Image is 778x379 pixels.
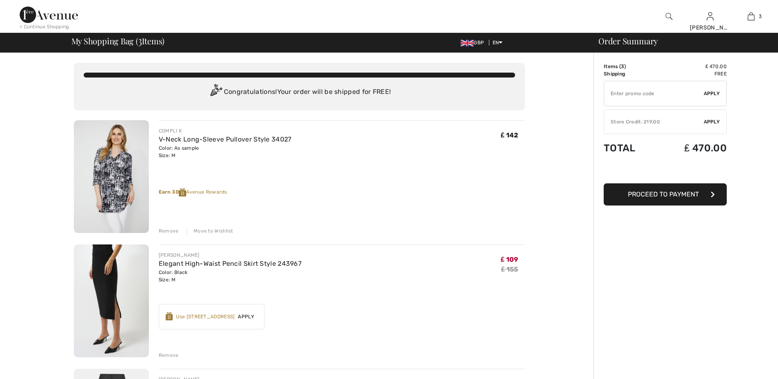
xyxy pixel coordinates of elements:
img: Reward-Logo.svg [166,312,173,320]
strong: Earn 30 [159,189,186,195]
span: ₤ 142 [501,131,518,139]
div: Remove [159,227,179,235]
img: Elegant High-Waist Pencil Skirt Style 243967 [74,244,149,357]
td: Total [604,134,656,162]
span: Apply [704,118,720,126]
div: Congratulations! Your order will be shipped for FREE! [84,84,515,100]
td: Items ( ) [604,63,656,70]
a: 3 [731,11,771,21]
img: search the website [666,11,673,21]
span: 3 [621,64,624,69]
img: Reward-Logo.svg [179,188,186,196]
span: Apply [235,313,258,320]
div: Order Summary [589,37,773,45]
img: My Info [707,11,714,21]
img: 1ère Avenue [20,7,78,23]
s: ₤ 155 [501,265,518,273]
td: Shipping [604,70,656,78]
button: Proceed to Payment [604,183,727,205]
span: Proceed to Payment [628,190,699,198]
a: Sign In [707,12,714,20]
div: < Continue Shopping [20,23,69,30]
img: V-Neck Long-Sleeve Pullover Style 34027 [74,120,149,233]
td: Free [656,70,727,78]
span: ₤ 109 [501,256,518,263]
input: Promo code [604,81,704,106]
img: Congratulation2.svg [208,84,224,100]
span: Apply [704,90,720,97]
span: EN [493,40,503,46]
img: My Bag [748,11,755,21]
div: [PERSON_NAME] [159,251,301,259]
img: UK Pound [461,40,474,46]
div: Use [STREET_ADDRESS] [176,313,235,320]
span: GBP [461,40,487,46]
a: V-Neck Long-Sleeve Pullover Style 34027 [159,135,292,143]
div: Remove [159,352,179,359]
a: Elegant High-Waist Pencil Skirt Style 243967 [159,260,301,267]
span: My Shopping Bag ( Items) [71,37,165,45]
div: [PERSON_NAME] [690,23,730,32]
div: Color: Black Size: M [159,269,301,283]
span: 3 [138,35,142,46]
div: Color: As sample Size: M [159,144,292,159]
td: ₤ 470.00 [656,134,727,162]
iframe: PayPal [604,162,727,180]
span: 3 [759,13,762,20]
div: Store Credit: 219.00 [604,118,704,126]
div: Move to Wishlist [187,227,233,235]
div: COMPLI K [159,127,292,135]
td: ₤ 470.00 [656,63,727,70]
div: Avenue Rewards [159,188,525,196]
